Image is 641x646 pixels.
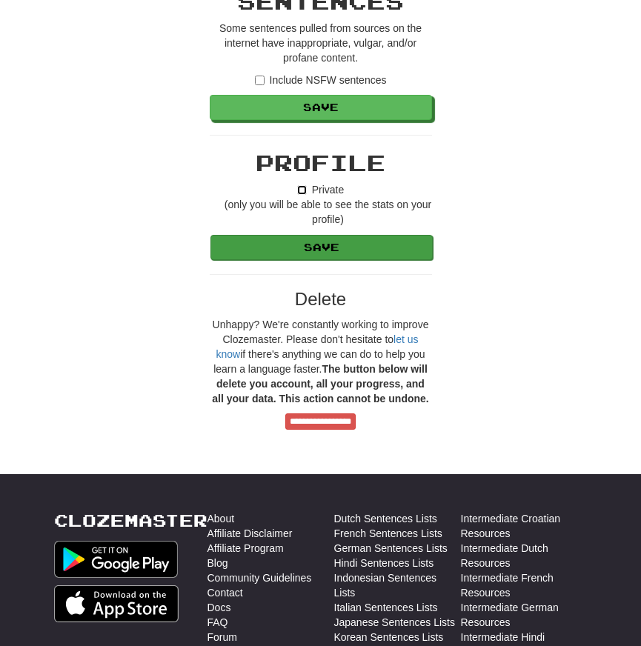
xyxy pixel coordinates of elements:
label: Include NSFW sentences [255,73,387,87]
a: Dutch Sentences Lists [334,511,437,526]
a: let us know [216,333,418,360]
label: Private (only you will be able to see the stats on your profile) [210,182,432,227]
a: Intermediate Dutch Resources [461,541,588,570]
a: About [207,511,235,526]
a: Docs [207,600,231,615]
a: Affiliate Disclaimer [207,526,293,541]
a: Intermediate French Resources [461,570,588,600]
a: Community Guidelines [207,570,312,585]
a: Clozemaster [54,511,207,530]
a: Japanese Sentences Lists [334,615,455,630]
a: Italian Sentences Lists [334,600,438,615]
p: Some sentences pulled from sources on the internet have inappropriate, vulgar, and/or profane con... [210,21,432,65]
h2: Profile [210,150,432,175]
img: Get it on App Store [54,585,179,622]
a: FAQ [207,615,228,630]
input: Private(only you will be able to see the stats on your profile) [297,185,307,195]
button: Save [210,235,433,260]
a: French Sentences Lists [334,526,442,541]
a: Indonesian Sentences Lists [334,570,461,600]
a: Blog [207,556,228,570]
h3: Delete [210,290,432,309]
img: Get it on Google Play [54,541,179,578]
a: Forum [207,630,237,645]
a: Contact [207,585,243,600]
a: German Sentences Lists [334,541,448,556]
button: Save [210,95,432,120]
input: Include NSFW sentences [255,76,265,85]
a: Affiliate Program [207,541,284,556]
p: Unhappy? We're constantly working to improve Clozemaster. Please don't hesitate to if there's any... [210,317,432,406]
a: Hindi Sentences Lists [334,556,434,570]
a: Korean Sentences Lists [334,630,444,645]
a: Intermediate German Resources [461,600,588,630]
a: Intermediate Croatian Resources [461,511,588,541]
strong: The button below will delete you account, all your progress, and all your data. This action canno... [212,363,428,404]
